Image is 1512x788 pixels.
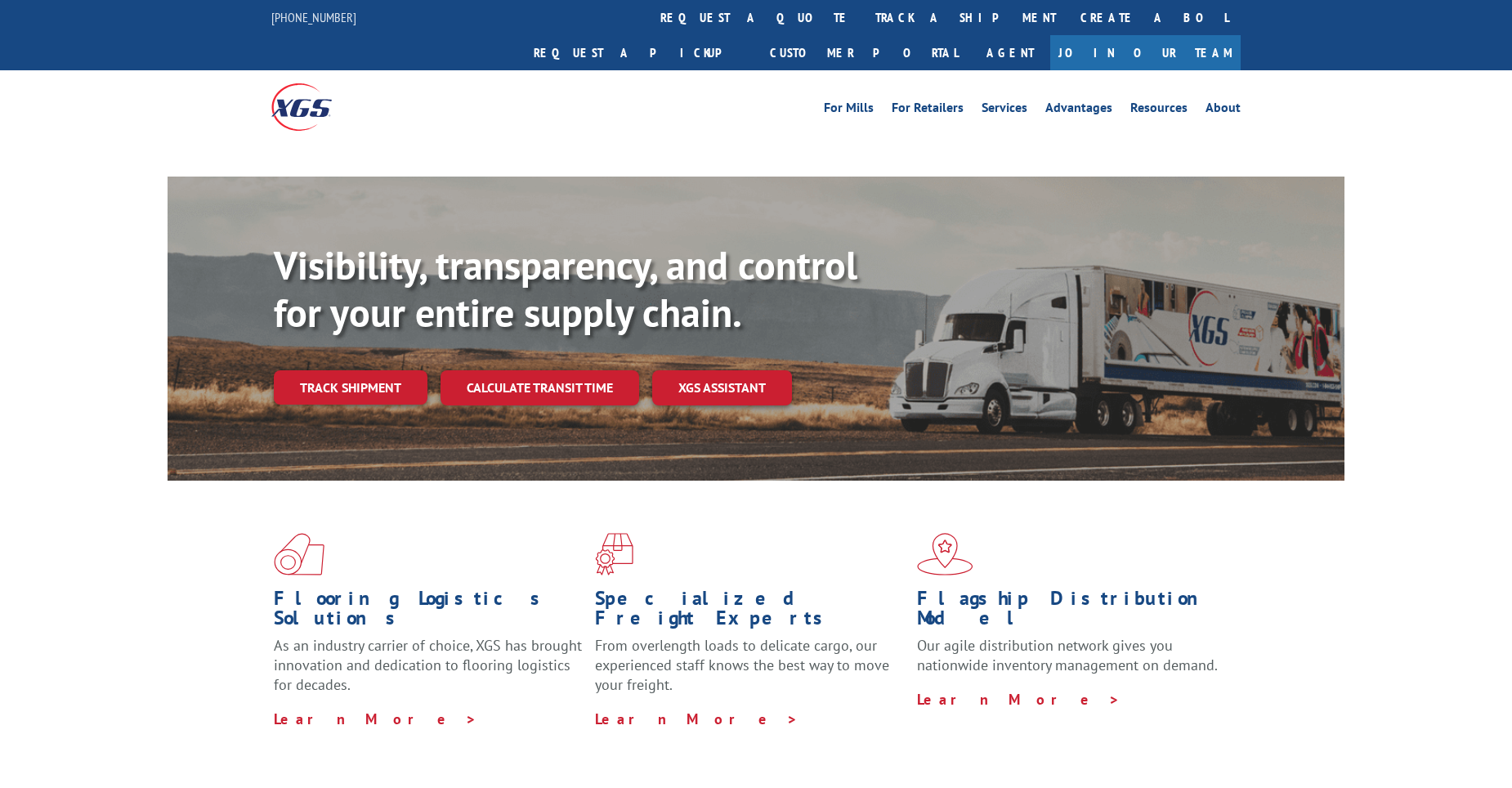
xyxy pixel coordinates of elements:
a: Agent [970,35,1050,70]
h1: Flagship Distribution Model [917,589,1226,636]
a: For Retailers [892,101,964,119]
a: Request a pickup [521,35,758,70]
a: Join Our Team [1050,35,1241,70]
h1: Specialized Freight Experts [595,589,904,636]
b: Visibility, transparency, and control for your entire supply chain. [274,240,857,338]
a: Learn More > [595,710,798,728]
a: Resources [1130,101,1188,119]
a: Calculate transit time [441,370,639,405]
a: Customer Portal [758,35,970,70]
img: xgs-icon-flagship-distribution-model-red [917,533,973,575]
a: Learn More > [917,690,1121,709]
a: XGS ASSISTANT [652,370,792,405]
span: Our agile distribution network gives you nationwide inventory management on demand. [917,636,1218,674]
a: For Mills [824,101,874,119]
a: Services [982,101,1027,119]
a: Learn More > [274,710,477,728]
span: As an industry carrier of choice, XGS has brought innovation and dedication to flooring logistics... [274,636,582,694]
a: Advantages [1045,101,1112,119]
p: From overlength loads to delicate cargo, our experienced staff knows the best way to move your fr... [595,636,904,709]
img: xgs-icon-focused-on-flooring-red [595,533,633,575]
img: xgs-icon-total-supply-chain-intelligence-red [274,533,324,575]
a: Track shipment [274,370,427,405]
a: About [1206,101,1241,119]
h1: Flooring Logistics Solutions [274,589,583,636]
a: [PHONE_NUMBER] [271,9,356,25]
